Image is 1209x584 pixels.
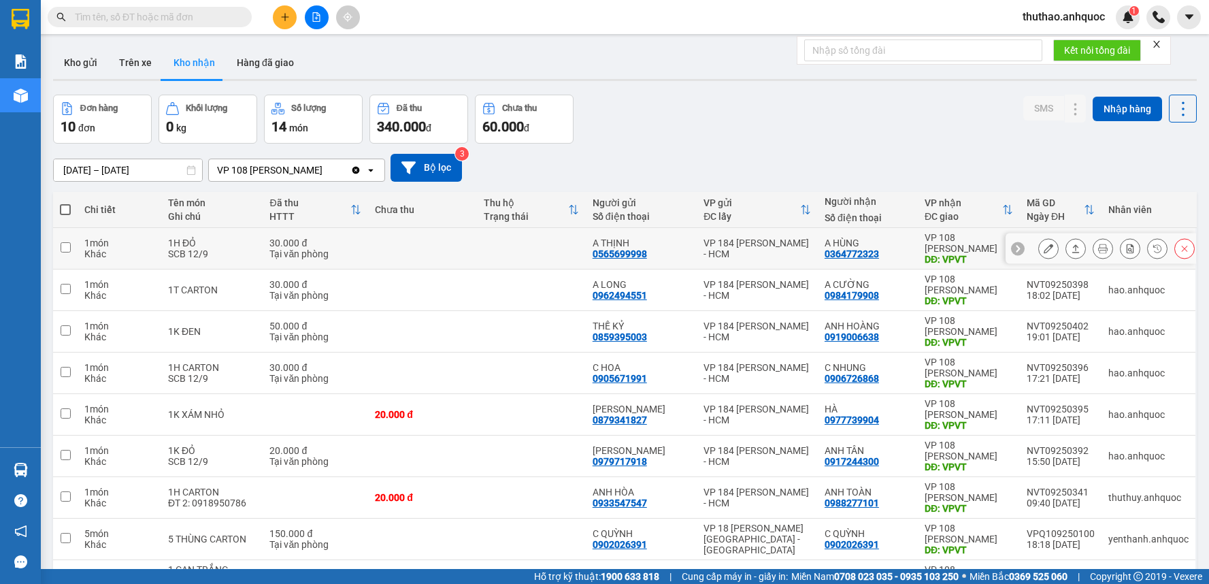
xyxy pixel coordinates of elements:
[53,46,108,79] button: Kho gửi
[1108,368,1189,378] div: hao.anhquoc
[825,248,879,259] div: 0364772323
[1078,569,1080,584] span: |
[593,197,690,208] div: Người gửi
[1027,456,1095,467] div: 15:50 [DATE]
[962,574,966,579] span: ⚪️
[84,290,154,301] div: Khác
[791,569,959,584] span: Miền Nam
[825,487,911,498] div: ANH TOÀN
[825,290,879,301] div: 0984179908
[168,456,256,467] div: SCB 12/9
[324,163,325,177] input: Selected VP 108 Lê Hồng Phong - Vũng Tàu.
[84,248,154,259] div: Khác
[593,498,647,508] div: 0933547547
[78,123,95,133] span: đơn
[168,285,256,295] div: 1T CARTON
[1027,445,1095,456] div: NVT09250392
[14,88,28,103] img: warehouse-icon
[703,445,811,467] div: VP 184 [PERSON_NAME] - HCM
[593,279,690,290] div: A LONG
[825,539,879,550] div: 0902026391
[168,326,256,337] div: 1K ĐEN
[84,404,154,415] div: 1 món
[825,331,879,342] div: 0919006638
[593,539,647,550] div: 0902026391
[269,362,361,373] div: 30.000 đ
[280,12,290,22] span: plus
[168,534,256,545] div: 5 THÙNG CARTON
[264,95,363,144] button: Số lượng14món
[925,523,1013,545] div: VP 108 [PERSON_NAME]
[703,279,811,301] div: VP 184 [PERSON_NAME] - HCM
[825,279,911,290] div: A CƯỜNG
[1023,96,1064,120] button: SMS
[84,487,154,498] div: 1 món
[1108,534,1189,545] div: yenthanh.anhquoc
[166,118,173,135] span: 0
[825,196,911,207] div: Người nhận
[804,39,1042,61] input: Nhập số tổng đài
[84,331,154,342] div: Khác
[475,95,574,144] button: Chưa thu60.000đ
[484,211,568,222] div: Trạng thái
[825,415,879,425] div: 0977739904
[1009,571,1067,582] strong: 0369 525 060
[1027,321,1095,331] div: NVT09250402
[1065,238,1086,259] div: Giao hàng
[397,103,422,113] div: Đã thu
[14,555,27,568] span: message
[593,238,690,248] div: A THỊNH
[375,204,470,215] div: Chưa thu
[1027,487,1095,498] div: NVT09250341
[159,95,257,144] button: Khối lượng0kg
[1027,279,1095,290] div: NVT09250398
[593,248,647,259] div: 0565699998
[925,315,1013,337] div: VP 108 [PERSON_NAME]
[12,9,29,29] img: logo-vxr
[61,118,76,135] span: 10
[365,165,376,176] svg: open
[1122,11,1134,23] img: icon-new-feature
[703,238,811,259] div: VP 184 [PERSON_NAME] - HCM
[14,494,27,507] span: question-circle
[1027,539,1095,550] div: 18:18 [DATE]
[593,211,690,222] div: Số điện thoại
[1027,528,1095,539] div: VPQ109250100
[168,564,256,575] div: 1 CAN TRẮNG
[1038,238,1059,259] div: Sửa đơn hàng
[970,569,1067,584] span: Miền Bắc
[703,404,811,425] div: VP 184 [PERSON_NAME] - HCM
[1012,8,1116,25] span: thuthao.anhquoc
[703,321,811,342] div: VP 184 [PERSON_NAME] - HCM
[269,528,361,539] div: 150.000 đ
[84,373,154,384] div: Khác
[925,232,1013,254] div: VP 108 [PERSON_NAME]
[163,46,226,79] button: Kho nhận
[601,571,659,582] strong: 1900 633 818
[84,362,154,373] div: 1 món
[1108,492,1189,503] div: thuthuy.anhquoc
[1153,11,1165,23] img: phone-icon
[312,12,321,22] span: file-add
[825,238,911,248] div: A HÙNG
[593,456,647,467] div: 0979717918
[168,409,256,420] div: 1K XÁM NHỎ
[269,331,361,342] div: Tại văn phòng
[593,415,647,425] div: 0879341827
[482,118,524,135] span: 60.000
[925,197,1002,208] div: VP nhận
[925,481,1013,503] div: VP 108 [PERSON_NAME]
[697,192,818,228] th: Toggle SortBy
[825,362,911,373] div: C NHUNG
[593,528,690,539] div: C QUỲNH
[1108,451,1189,461] div: hao.anhquoc
[1152,39,1161,49] span: close
[84,528,154,539] div: 5 món
[925,503,1013,514] div: DĐ: VPVT
[1129,6,1139,16] sup: 1
[1027,290,1095,301] div: 18:02 [DATE]
[593,331,647,342] div: 0859395003
[84,279,154,290] div: 1 món
[217,163,322,177] div: VP 108 [PERSON_NAME]
[289,123,308,133] span: món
